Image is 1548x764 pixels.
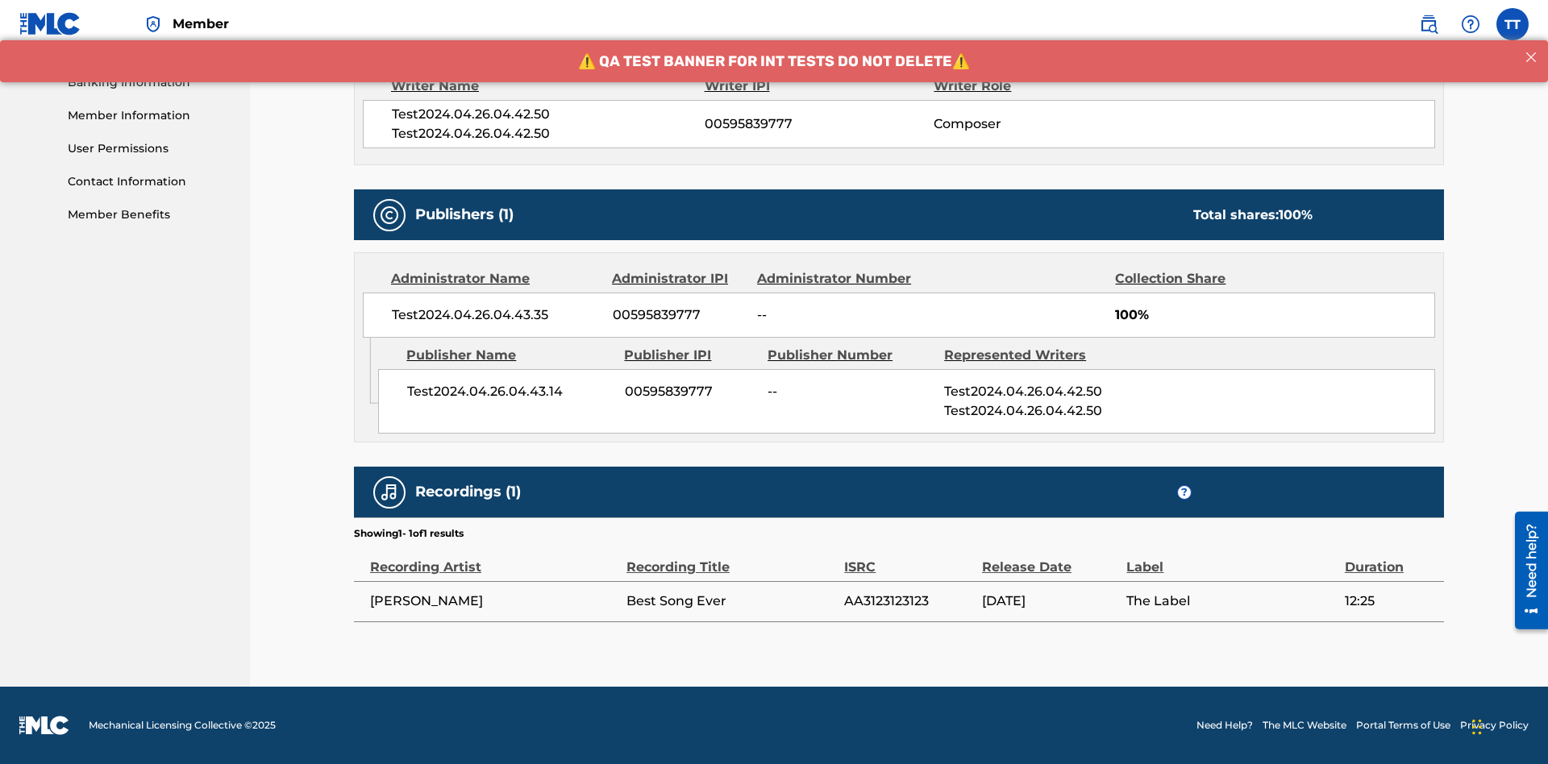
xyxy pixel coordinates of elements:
div: Writer Name [391,77,705,96]
div: Label [1126,541,1336,577]
span: Mechanical Licensing Collective © 2025 [89,718,276,733]
div: User Menu [1496,8,1529,40]
div: Help [1454,8,1487,40]
span: Test2024.04.26.04.43.14 [407,382,613,401]
a: Need Help? [1196,718,1253,733]
span: [DATE] [982,592,1118,611]
span: Test2024.04.26.04.43.35 [392,305,601,325]
img: logo [19,716,69,735]
span: -- [768,382,932,401]
div: Duration [1345,541,1436,577]
p: Showing 1 - 1 of 1 results [354,526,464,541]
div: Administrator IPI [612,269,745,289]
span: AA3123123123 [844,592,974,611]
span: 00595839777 [705,114,934,134]
div: Publisher Number [768,346,932,365]
span: [PERSON_NAME] [370,592,618,611]
div: Represented Writers [944,346,1109,365]
a: Privacy Policy [1460,718,1529,733]
div: Release Date [982,541,1118,577]
a: Banking Information [68,74,231,91]
span: -- [757,305,924,325]
span: Member [173,15,229,33]
div: Publisher Name [406,346,612,365]
div: Administrator Name [391,269,600,289]
span: The Label [1126,592,1336,611]
span: Composer [934,114,1142,134]
img: MLC Logo [19,12,81,35]
div: Publisher IPI [624,346,755,365]
div: Drag [1472,703,1482,751]
div: Administrator Number [757,269,924,289]
img: Recordings [380,483,399,502]
span: Best Song Ever [626,592,836,611]
span: ? [1178,486,1191,499]
a: Member Information [68,107,231,124]
a: Portal Terms of Use [1356,718,1450,733]
h5: Publishers (1) [415,206,514,224]
span: 100% [1115,305,1434,325]
div: Total shares: [1193,206,1313,225]
h5: Recordings (1) [415,483,521,501]
span: 00595839777 [613,305,746,325]
div: Recording Artist [370,541,618,577]
span: 12:25 [1345,592,1436,611]
a: Contact Information [68,173,231,190]
iframe: Chat Widget [1467,687,1548,764]
iframe: Resource Center [1503,505,1548,637]
span: 00595839777 [625,382,755,401]
div: Collection Share [1115,269,1271,289]
img: help [1461,15,1480,34]
img: Top Rightsholder [144,15,163,34]
img: Publishers [380,206,399,225]
img: search [1419,15,1438,34]
a: User Permissions [68,140,231,157]
div: ISRC [844,541,974,577]
span: Test2024.04.26.04.42.50 Test2024.04.26.04.42.50 [944,384,1102,418]
span: 100 % [1279,207,1313,222]
div: Writer Role [934,77,1142,96]
a: Member Benefits [68,206,231,223]
div: Recording Title [626,541,836,577]
div: Writer IPI [705,77,934,96]
a: Public Search [1413,8,1445,40]
a: The MLC Website [1263,718,1346,733]
span: ⚠️ QA TEST BANNER FOR INT TESTS DO NOT DELETE⚠️ [578,12,970,30]
span: Test2024.04.26.04.42.50 Test2024.04.26.04.42.50 [392,105,705,143]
